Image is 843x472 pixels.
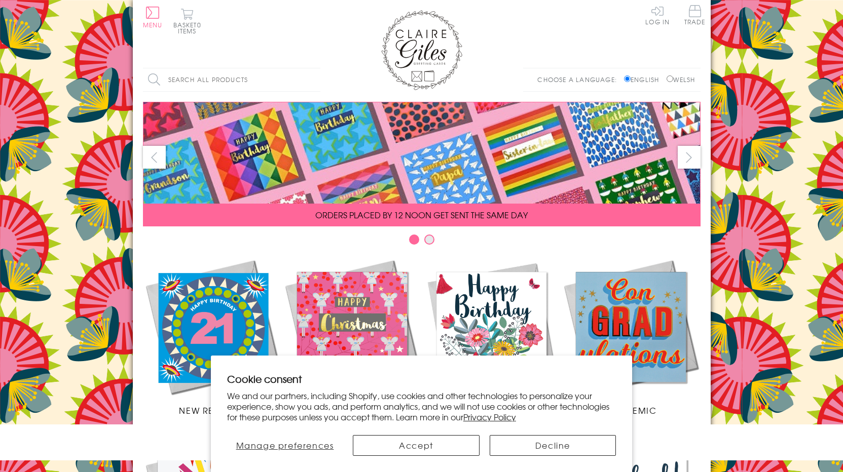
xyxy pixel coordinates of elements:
[143,68,320,91] input: Search all products
[143,20,163,29] span: Menu
[227,372,616,386] h2: Cookie consent
[561,257,701,416] a: Academic
[236,439,334,451] span: Manage preferences
[424,234,434,245] button: Carousel Page 2
[490,435,616,456] button: Decline
[143,234,701,250] div: Carousel Pagination
[227,435,343,456] button: Manage preferences
[422,257,561,416] a: Birthdays
[624,75,664,84] label: English
[310,68,320,91] input: Search
[463,411,516,423] a: Privacy Policy
[667,75,695,84] label: Welsh
[178,20,201,35] span: 0 items
[353,435,480,456] button: Accept
[624,75,631,82] input: English
[143,7,163,28] button: Menu
[179,404,245,416] span: New Releases
[667,75,673,82] input: Welsh
[381,10,462,90] img: Claire Giles Greetings Cards
[409,234,419,245] button: Carousel Page 1 (Current Slide)
[645,5,670,25] a: Log In
[282,257,422,416] a: Christmas
[315,209,528,221] span: ORDERS PLACED BY 12 NOON GET SENT THE SAME DAY
[173,8,201,34] button: Basket0 items
[143,257,282,416] a: New Releases
[684,5,706,25] span: Trade
[143,146,166,169] button: prev
[537,75,622,84] p: Choose a language:
[684,5,706,27] a: Trade
[678,146,701,169] button: next
[227,390,616,422] p: We and our partners, including Shopify, use cookies and other technologies to personalize your ex...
